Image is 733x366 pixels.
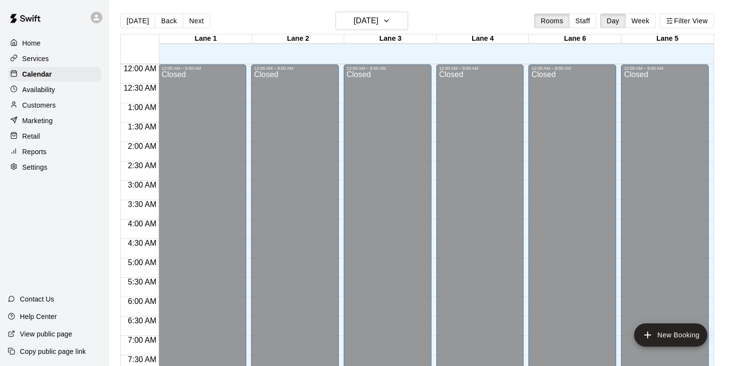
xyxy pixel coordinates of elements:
[22,116,53,126] p: Marketing
[335,12,408,30] button: [DATE]
[8,144,101,159] a: Reports
[126,355,159,364] span: 7:30 AM
[8,51,101,66] a: Services
[121,84,159,92] span: 12:30 AM
[353,14,378,28] h6: [DATE]
[22,147,47,157] p: Reports
[20,312,57,321] p: Help Center
[8,98,101,112] a: Customers
[8,82,101,97] a: Availability
[126,258,159,267] span: 5:00 AM
[347,66,429,71] div: 12:00 AM – 9:00 AM
[126,103,159,111] span: 1:00 AM
[8,36,101,50] a: Home
[22,131,40,141] p: Retail
[20,294,54,304] p: Contact Us
[8,113,101,128] a: Marketing
[126,336,159,344] span: 7:00 AM
[437,34,529,44] div: Lane 4
[344,34,436,44] div: Lane 3
[254,66,336,71] div: 12:00 AM – 9:00 AM
[126,278,159,286] span: 5:30 AM
[126,123,159,131] span: 1:30 AM
[529,34,621,44] div: Lane 6
[534,14,569,28] button: Rooms
[624,66,706,71] div: 12:00 AM – 9:00 AM
[625,14,656,28] button: Week
[22,38,41,48] p: Home
[8,160,101,175] a: Settings
[126,200,159,208] span: 3:30 AM
[22,54,49,64] p: Services
[126,142,159,150] span: 2:00 AM
[621,34,714,44] div: Lane 5
[155,14,183,28] button: Back
[126,161,159,170] span: 2:30 AM
[20,347,86,356] p: Copy public page link
[569,14,597,28] button: Staff
[126,297,159,305] span: 6:00 AM
[634,323,707,347] button: add
[161,66,243,71] div: 12:00 AM – 9:00 AM
[600,14,625,28] button: Day
[159,34,252,44] div: Lane 1
[121,64,159,73] span: 12:00 AM
[126,181,159,189] span: 3:00 AM
[531,66,613,71] div: 12:00 AM – 9:00 AM
[22,69,52,79] p: Calendar
[252,34,344,44] div: Lane 2
[660,14,714,28] button: Filter View
[120,14,155,28] button: [DATE]
[126,317,159,325] span: 6:30 AM
[22,100,56,110] p: Customers
[22,162,48,172] p: Settings
[8,129,101,143] a: Retail
[8,67,101,81] a: Calendar
[439,66,521,71] div: 12:00 AM – 9:00 AM
[20,329,72,339] p: View public page
[126,220,159,228] span: 4:00 AM
[22,85,55,95] p: Availability
[126,239,159,247] span: 4:30 AM
[183,14,210,28] button: Next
